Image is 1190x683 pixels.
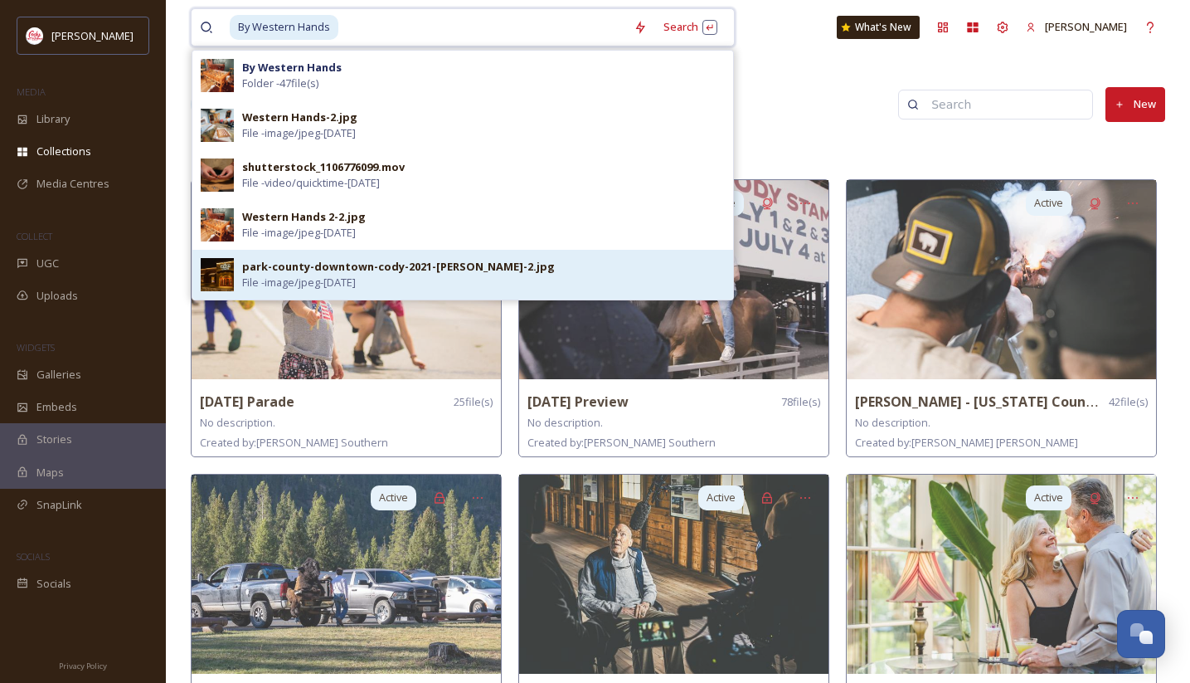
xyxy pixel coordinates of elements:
[847,180,1156,379] img: 5d85bc03-3da2-415c-811a-38cc8f57c1c6.jpg
[1045,19,1127,34] span: [PERSON_NAME]
[242,175,380,191] span: File - video/quicktime - [DATE]
[527,393,629,411] strong: [DATE] Preview
[781,394,820,410] span: 78 file(s)
[855,393,1175,411] strong: [PERSON_NAME] - [US_STATE] Country Magazine
[1117,610,1165,658] button: Open Chat
[655,11,726,43] div: Search
[923,88,1084,121] input: Search
[855,415,930,430] span: No description.
[59,661,107,671] span: Privacy Policy
[230,15,338,39] span: By Western Hands
[27,27,43,44] img: images%20(1).png
[242,110,357,125] div: Western Hands-2.jpg
[837,16,920,39] a: What's New
[242,209,366,225] div: Western Hands 2-2.jpg
[454,394,493,410] span: 25 file(s)
[17,85,46,98] span: MEDIA
[1109,394,1148,410] span: 42 file(s)
[242,159,405,175] div: shutterstock_1106776099.mov
[242,125,356,141] span: File - image/jpeg - [DATE]
[36,144,91,159] span: Collections
[36,367,81,383] span: Galleries
[36,176,109,192] span: Media Centres
[36,432,72,447] span: Stories
[242,76,318,91] span: Folder - 47 file(s)
[847,475,1156,674] img: 838e62ca-cbed-4c32-8428-946db17fca33.jpg
[1018,11,1135,43] a: [PERSON_NAME]
[36,288,78,304] span: Uploads
[36,399,77,415] span: Embeds
[192,475,501,674] img: 04e090d8-7308-46f3-b72c-6c397829ef16.jpg
[17,550,50,563] span: SOCIALS
[201,208,234,241] img: 9G09ukj0ESYAAAAAAAAYugWestern%2520Hands%25202-2.jpg
[201,109,234,142] img: 9G09ukj0ESYAAAAAAAAYvAWestern%2520Hands-2.jpg
[379,490,408,505] span: Active
[519,475,828,674] img: a6b5d6e4-a062-48ee-9214-c470d0bd5a5d.jpg
[36,111,70,127] span: Library
[527,415,603,430] span: No description.
[201,258,234,291] img: 9G09ukj0ESYAAAAAAAAYuwpark-county-downtown-cody-2021-tobey-schmidt-2.jpg
[1034,195,1063,211] span: Active
[855,435,1078,450] span: Created by: [PERSON_NAME] [PERSON_NAME]
[36,256,59,271] span: UGC
[51,28,134,43] span: [PERSON_NAME]
[200,415,275,430] span: No description.
[242,60,342,75] strong: By Western Hands
[36,497,82,513] span: SnapLink
[200,435,388,450] span: Created by: [PERSON_NAME] Southern
[242,275,356,290] span: File - image/jpeg - [DATE]
[1105,87,1165,121] button: New
[527,435,716,450] span: Created by: [PERSON_NAME] Southern
[200,393,294,411] strong: [DATE] Parade
[242,259,555,275] div: park-county-downtown-cody-2021-[PERSON_NAME]-2.jpg
[17,341,55,354] span: WIDGETS
[242,225,356,241] span: File - image/jpeg - [DATE]
[201,159,234,192] img: 9G09ukj0ESYAAAAAAAET_wshutterstock_1106776099.jpg
[201,59,234,92] img: 9G09ukj0ESYAAAAAAAAYugWestern%2520Hands%25202-2.jpg
[1034,490,1063,505] span: Active
[707,490,736,505] span: Active
[36,576,71,592] span: Socials
[17,230,52,242] span: COLLECT
[59,655,107,675] a: Privacy Policy
[36,465,64,481] span: Maps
